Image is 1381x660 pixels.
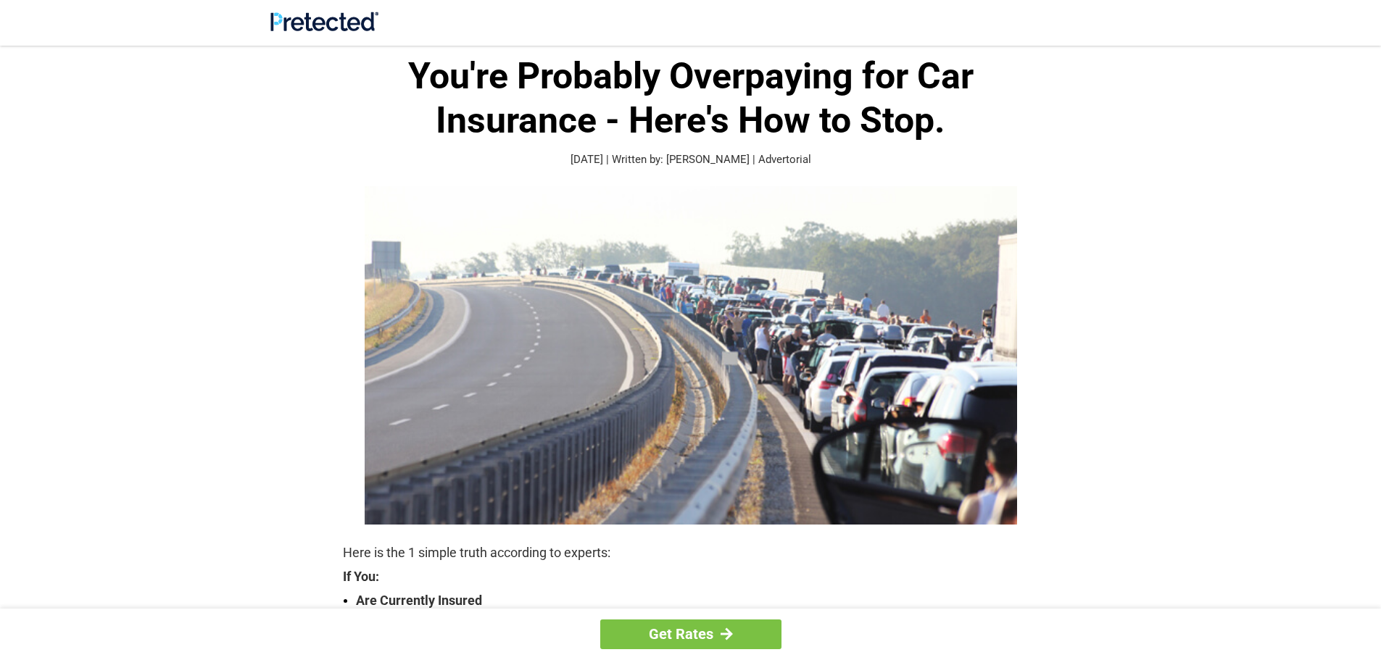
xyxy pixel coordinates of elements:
strong: Are Currently Insured [356,590,1039,611]
h1: You're Probably Overpaying for Car Insurance - Here's How to Stop. [343,54,1039,143]
a: Get Rates [600,619,781,649]
strong: If You: [343,570,1039,583]
a: Site Logo [270,20,378,34]
p: Here is the 1 simple truth according to experts: [343,543,1039,563]
img: Site Logo [270,12,378,31]
p: [DATE] | Written by: [PERSON_NAME] | Advertorial [343,151,1039,168]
